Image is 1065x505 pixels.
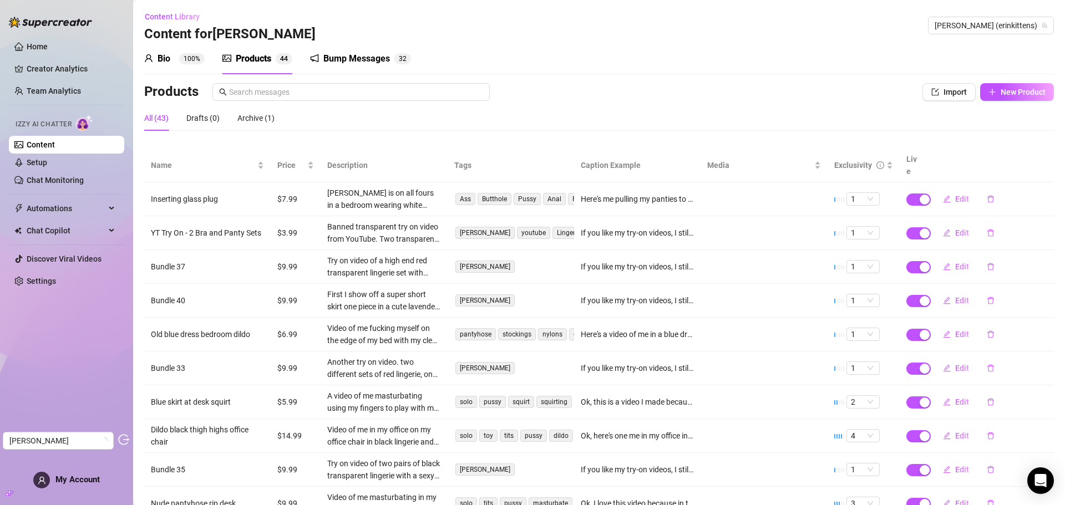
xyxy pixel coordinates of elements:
[455,328,496,340] span: pantyhose
[978,359,1003,377] button: delete
[514,193,541,205] span: Pussy
[978,292,1003,309] button: delete
[943,364,951,372] span: edit
[851,396,875,408] span: 2
[144,216,271,250] td: YT Try On - 2 Bra and Panty Sets
[581,430,694,442] div: Ok, here's one me in my office in full, black lingerie while I suck on and then fuck one of my re...
[9,17,92,28] img: logo-BBDzfeDw.svg
[455,227,515,239] span: [PERSON_NAME]
[987,330,995,338] span: delete
[27,176,84,185] a: Chat Monitoring
[851,430,875,442] span: 4
[581,193,694,205] div: Here's me pulling my panties to the side to put in a butt plug.
[581,362,694,374] div: If you like my try-on videos, I still have some available that you might be interested in. This o...
[851,227,875,239] span: 1
[707,159,812,171] span: Media
[581,227,694,239] div: If you like my try-on videos, I still have some available that you might be interested in. This o...
[1027,467,1054,494] div: Open Intercom Messenger
[987,229,995,237] span: delete
[144,453,271,487] td: Bundle 35
[271,284,321,318] td: $9.99
[851,261,875,273] span: 1
[151,159,255,171] span: Name
[186,112,220,124] div: Drafts (0)
[394,53,411,64] sup: 32
[271,351,321,385] td: $9.99
[934,292,978,309] button: Edit
[581,261,694,273] div: If you like my try-on videos, I still have some available that you might be interested in. This t...
[934,427,978,445] button: Edit
[179,53,205,64] sup: 100%
[448,149,574,182] th: Tags
[944,88,967,96] span: Import
[943,195,951,203] span: edit
[517,227,550,239] span: youtube
[144,419,271,453] td: Dildo black thigh highs office chair
[987,432,995,440] span: delete
[16,119,72,130] span: Izzy AI Chatter
[934,359,978,377] button: Edit
[144,284,271,318] td: Bundle 40
[536,396,572,408] span: squirting
[876,161,884,169] span: info-circle
[219,88,227,96] span: search
[935,17,1047,34] span: Erin (erinkittens)
[271,318,321,351] td: $6.99
[931,88,939,96] span: import
[943,297,951,304] span: edit
[144,149,271,182] th: Name
[955,228,969,237] span: Edit
[327,424,440,448] div: Video of me in my office on my office chair in black lingerie and black thigh highs with a skin-c...
[144,112,169,124] div: All (43)
[327,322,440,346] div: Video of me fucking myself on the edge of my bed with my clear, pink dildo. I'm in a blue dress a...
[158,52,170,65] div: Bio
[455,294,515,307] span: [PERSON_NAME]
[988,88,996,96] span: plus
[280,55,284,63] span: 4
[14,227,22,234] img: Chat Copilot
[327,356,440,380] div: Another try on video. two different sets of red lingerie, one with a heart shaped nipple cover in...
[55,475,100,484] span: My Account
[399,55,403,63] span: 3
[955,195,969,203] span: Edit
[978,190,1003,208] button: delete
[327,288,440,313] div: First I show off a super short skirt one piece in a cute lavender color. Then I found a cute boob...
[568,193,602,205] span: Fishnets
[987,466,995,473] span: delete
[327,390,440,414] div: A video of me masturbating using my fingers to play with my pussy under my desk at work. I'm wear...
[498,328,536,340] span: stockings
[851,328,875,340] span: 1
[327,254,440,279] div: Try on video of a high end red transparent lingerie set with matching red thigh highs and a garte...
[851,463,875,476] span: 1
[144,182,271,216] td: Inserting glass plug
[229,86,483,98] input: Search messages
[943,432,951,440] span: edit
[987,398,995,406] span: delete
[978,427,1003,445] button: delete
[27,42,48,51] a: Home
[38,476,46,484] span: user
[144,8,209,25] button: Content Library
[552,227,585,239] span: Lingerie
[569,328,594,340] span: dress
[922,83,976,101] button: Import
[581,463,694,476] div: If you like my try-on videos, I still have some available that you might be interested in. This i...
[144,318,271,351] td: Old blue dress bedroom dildo
[323,52,390,65] div: Bump Messages
[284,55,288,63] span: 4
[276,53,292,64] sup: 44
[455,396,477,408] span: solo
[978,393,1003,411] button: delete
[955,296,969,305] span: Edit
[549,430,573,442] span: dildo
[479,430,498,442] span: toy
[455,193,475,205] span: Ass
[271,182,321,216] td: $7.99
[987,297,995,304] span: delete
[987,195,995,203] span: delete
[900,149,927,182] th: Live
[934,325,978,343] button: Edit
[581,294,694,307] div: If you like my try-on videos, I still have some available that you might be interested in. First ...
[237,112,275,124] div: Archive (1)
[508,396,534,408] span: squirt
